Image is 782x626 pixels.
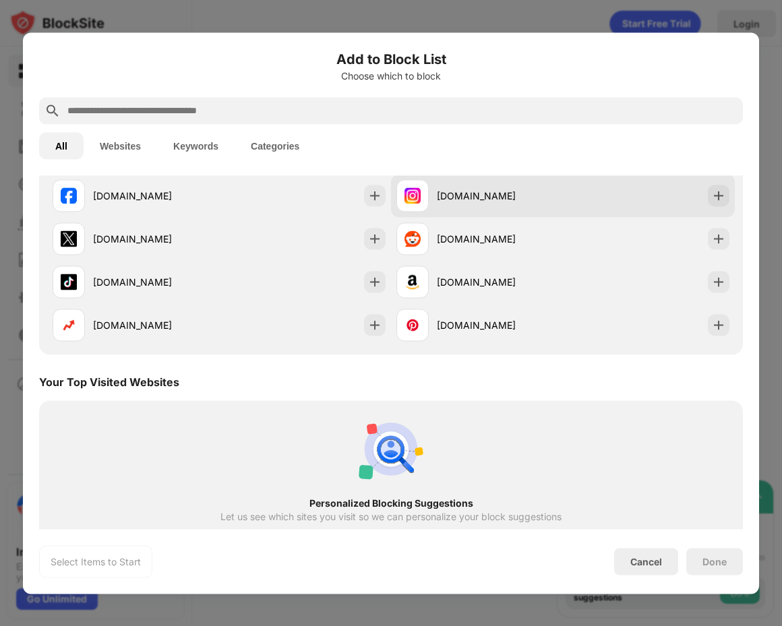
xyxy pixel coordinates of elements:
div: Choose which to block [39,70,743,81]
div: Let us see which sites you visit so we can personalize your block suggestions [220,511,562,522]
div: [DOMAIN_NAME] [93,189,219,203]
div: [DOMAIN_NAME] [437,318,563,332]
button: Categories [235,132,315,159]
h6: Add to Block List [39,49,743,69]
button: All [39,132,84,159]
img: personal-suggestions.svg [359,416,423,481]
img: favicons [404,274,421,290]
div: Select Items to Start [51,555,141,568]
img: favicons [61,274,77,290]
div: [DOMAIN_NAME] [93,275,219,289]
div: Done [702,556,727,567]
img: favicons [61,187,77,204]
img: favicons [61,317,77,333]
div: [DOMAIN_NAME] [93,318,219,332]
img: favicons [404,230,421,247]
div: [DOMAIN_NAME] [93,232,219,246]
img: favicons [61,230,77,247]
div: [DOMAIN_NAME] [437,232,563,246]
div: Your Top Visited Websites [39,375,179,388]
img: search.svg [44,102,61,119]
div: Cancel [630,556,662,567]
button: Websites [84,132,157,159]
button: Keywords [157,132,235,159]
div: Personalized Blocking Suggestions [63,497,719,508]
img: favicons [404,187,421,204]
div: [DOMAIN_NAME] [437,189,563,203]
img: favicons [404,317,421,333]
div: [DOMAIN_NAME] [437,275,563,289]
